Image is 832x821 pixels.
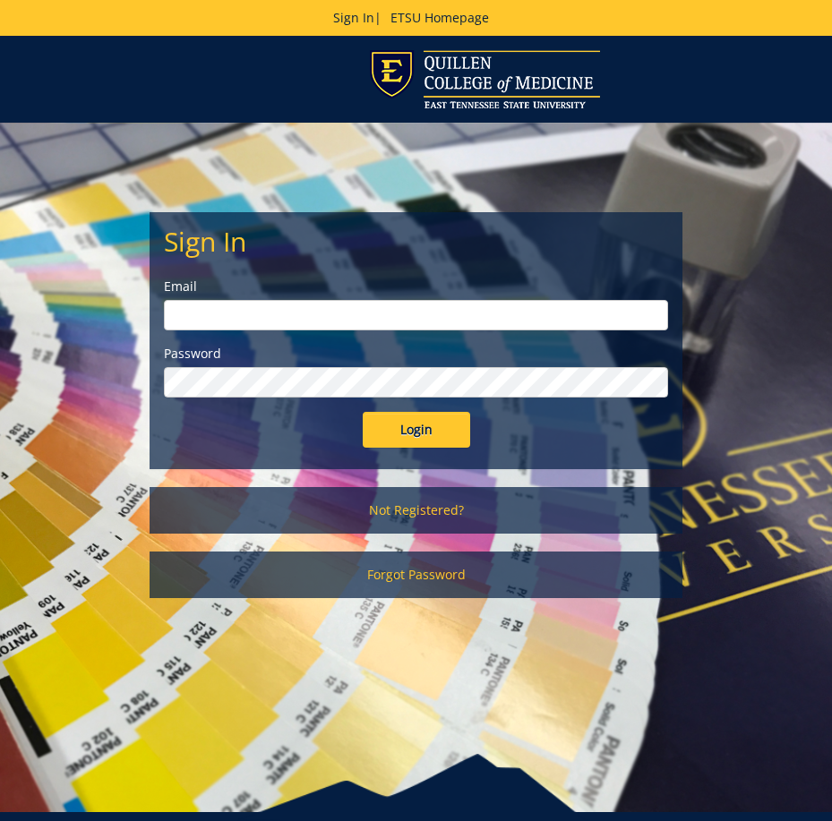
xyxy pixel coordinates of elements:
[370,50,600,108] img: ETSU logo
[382,9,498,26] a: ETSU Homepage
[164,227,668,256] h2: Sign In
[150,552,682,598] a: Forgot Password
[333,9,374,26] a: Sign In
[164,278,668,295] label: Email
[82,9,749,27] p: |
[363,412,470,448] input: Login
[150,487,682,534] a: Not Registered?
[164,345,668,363] label: Password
